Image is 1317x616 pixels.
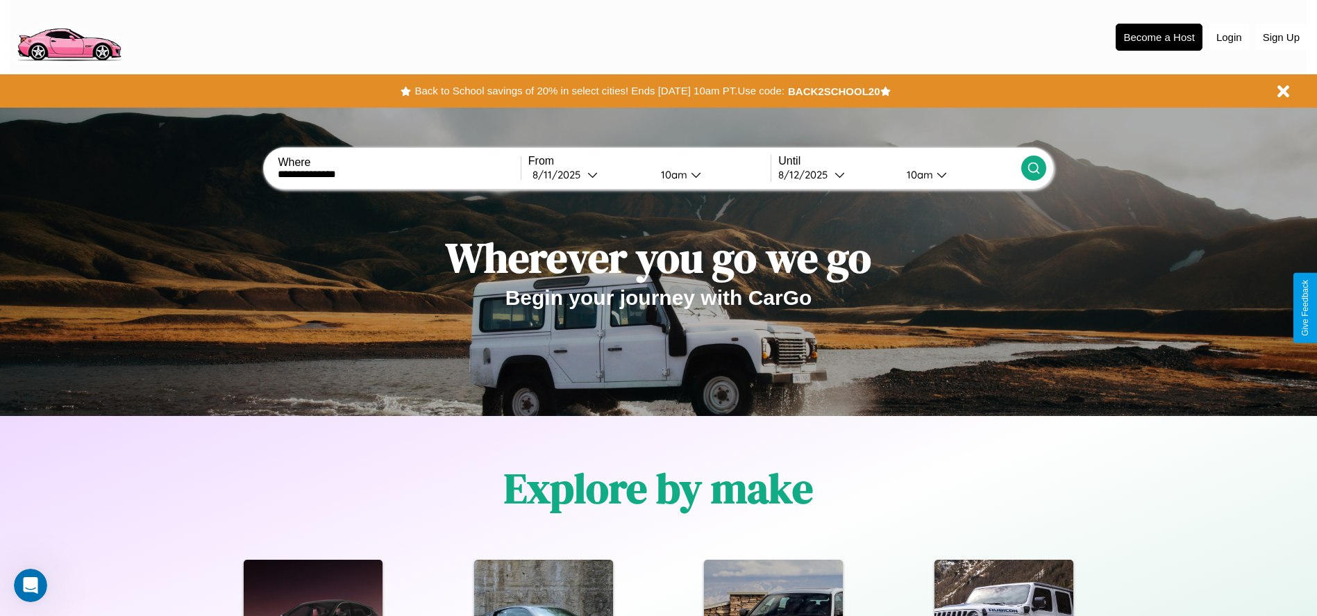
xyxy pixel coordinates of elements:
button: 8/11/2025 [528,167,650,182]
label: Until [778,155,1021,167]
button: 10am [650,167,771,182]
div: Give Feedback [1300,280,1310,336]
button: Sign Up [1256,24,1307,50]
button: Back to School savings of 20% in select cities! Ends [DATE] 10am PT.Use code: [411,81,787,101]
div: 8 / 12 / 2025 [778,168,834,181]
div: 10am [654,168,691,181]
b: BACK2SCHOOL20 [788,85,880,97]
button: Become a Host [1116,24,1202,51]
label: Where [278,156,520,169]
h1: Explore by make [504,460,813,517]
label: From [528,155,771,167]
iframe: Intercom live chat [14,569,47,602]
button: 10am [896,167,1021,182]
div: 10am [900,168,937,181]
img: logo [10,7,127,65]
div: 8 / 11 / 2025 [532,168,587,181]
button: Login [1209,24,1249,50]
